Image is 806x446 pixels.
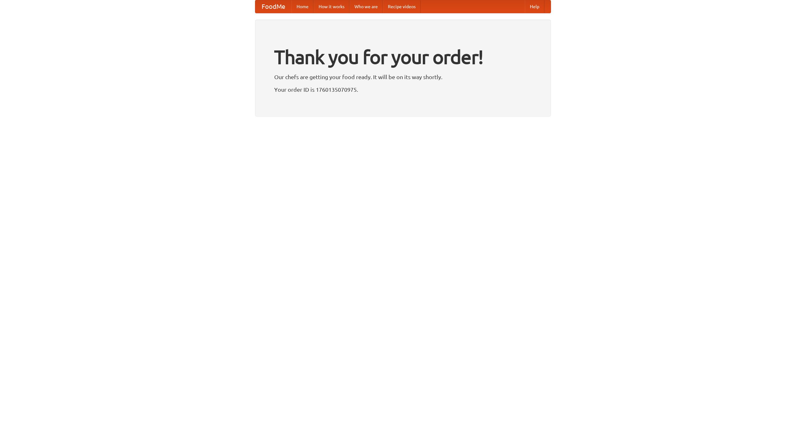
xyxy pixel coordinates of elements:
a: Who we are [349,0,383,13]
a: Help [525,0,544,13]
h1: Thank you for your order! [274,42,532,72]
p: Your order ID is 1760135070975. [274,85,532,94]
a: FoodMe [255,0,292,13]
p: Our chefs are getting your food ready. It will be on its way shortly. [274,72,532,82]
a: Home [292,0,314,13]
a: Recipe videos [383,0,421,13]
a: How it works [314,0,349,13]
